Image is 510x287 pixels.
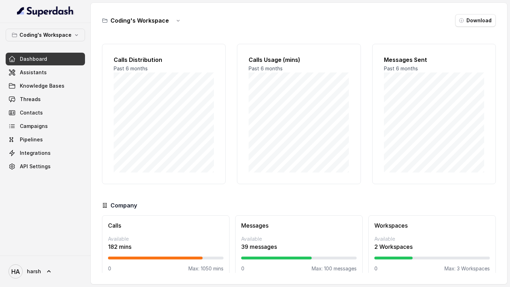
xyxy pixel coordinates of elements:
a: Knowledge Bases [6,80,85,92]
a: Pipelines [6,133,85,146]
p: 0 [241,265,244,272]
button: Coding's Workspace [6,29,85,41]
span: Past 6 months [384,65,418,71]
span: API Settings [20,163,51,170]
h3: Calls [108,221,223,230]
h3: Company [110,201,137,210]
a: Dashboard [6,53,85,65]
h3: Coding's Workspace [110,16,169,25]
p: Max: 100 messages [312,265,357,272]
p: Max: 1050 mins [188,265,223,272]
button: Download [455,14,496,27]
p: 2 Workspaces [374,242,490,251]
span: Pipelines [20,136,43,143]
span: Threads [20,96,41,103]
span: Integrations [20,150,51,157]
h3: Messages [241,221,357,230]
h2: Calls Usage (mins) [249,55,349,64]
span: Past 6 months [114,65,148,71]
span: harsh [27,268,41,275]
a: API Settings [6,160,85,173]
p: Available [241,235,357,242]
p: Max: 3 Workspaces [444,265,490,272]
p: 0 [374,265,378,272]
h3: Workspaces [374,221,490,230]
a: Integrations [6,147,85,159]
a: Assistants [6,66,85,79]
h2: Messages Sent [384,55,484,64]
a: Campaigns [6,120,85,133]
p: 39 messages [241,242,357,251]
p: Available [108,235,223,242]
p: Coding's Workspace [19,31,72,39]
span: Contacts [20,109,43,116]
img: light.svg [17,6,74,17]
h2: Calls Distribution [114,55,214,64]
p: 182 mins [108,242,223,251]
a: harsh [6,262,85,281]
span: Past 6 months [249,65,283,71]
span: Knowledge Bases [20,82,64,89]
a: Threads [6,93,85,106]
p: 0 [108,265,111,272]
span: Dashboard [20,55,47,63]
span: Assistants [20,69,47,76]
span: Campaigns [20,123,48,130]
a: Contacts [6,106,85,119]
p: Available [374,235,490,242]
text: HA [11,268,20,275]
